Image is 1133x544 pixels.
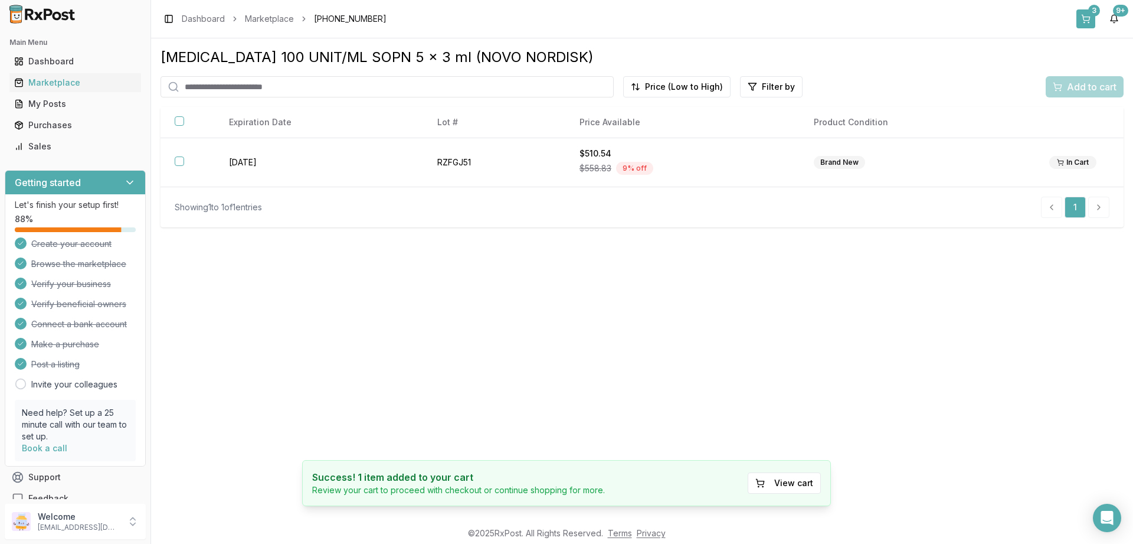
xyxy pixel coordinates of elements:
[1105,9,1124,28] button: 9+
[1093,504,1121,532] div: Open Intercom Messenger
[31,318,127,330] span: Connect a bank account
[245,13,294,25] a: Marketplace
[31,278,111,290] span: Verify your business
[9,93,141,115] a: My Posts
[748,473,821,494] button: View cart
[5,5,80,24] img: RxPost Logo
[5,95,146,113] button: My Posts
[14,141,136,152] div: Sales
[14,56,136,67] div: Dashboard
[31,298,126,310] span: Verify beneficial owners
[423,138,565,187] td: RZFGJ51
[645,81,723,93] span: Price (Low to High)
[5,73,146,92] button: Marketplace
[14,77,136,89] div: Marketplace
[1076,9,1095,28] button: 3
[9,72,141,93] a: Marketplace
[28,493,68,504] span: Feedback
[1088,5,1100,17] div: 3
[608,528,632,538] a: Terms
[161,48,1124,67] div: [MEDICAL_DATA] 100 UNIT/ML SOPN 5 x 3 ml (NOVO NORDISK)
[31,338,99,350] span: Make a purchase
[31,379,117,390] a: Invite your colleagues
[800,107,1035,138] th: Product Condition
[565,107,800,138] th: Price Available
[9,136,141,157] a: Sales
[9,51,141,72] a: Dashboard
[14,119,136,131] div: Purchases
[1065,197,1086,218] a: 1
[38,511,120,523] p: Welcome
[637,528,666,538] a: Privacy
[14,98,136,110] div: My Posts
[616,162,653,175] div: 9 % off
[623,76,731,97] button: Price (Low to High)
[215,107,423,138] th: Expiration Date
[5,137,146,156] button: Sales
[15,175,81,190] h3: Getting started
[182,13,225,25] a: Dashboard
[22,443,67,453] a: Book a call
[5,116,146,135] button: Purchases
[814,156,865,169] div: Brand New
[215,138,423,187] td: [DATE]
[1113,5,1128,17] div: 9+
[182,13,387,25] nav: breadcrumb
[31,238,112,250] span: Create your account
[579,148,785,159] div: $510.54
[9,115,141,136] a: Purchases
[312,484,605,496] p: Review your cart to proceed with checkout or continue shopping for more.
[579,162,611,174] span: $558.83
[31,359,80,370] span: Post a listing
[423,107,565,138] th: Lot #
[312,470,605,484] h4: Success! 1 item added to your cart
[38,523,120,532] p: [EMAIL_ADDRESS][DOMAIN_NAME]
[1041,197,1109,218] nav: pagination
[314,13,387,25] span: [PHONE_NUMBER]
[12,512,31,531] img: User avatar
[5,52,146,71] button: Dashboard
[5,467,146,488] button: Support
[9,38,141,47] h2: Main Menu
[740,76,803,97] button: Filter by
[5,488,146,509] button: Feedback
[762,81,795,93] span: Filter by
[22,407,129,442] p: Need help? Set up a 25 minute call with our team to set up.
[15,213,33,225] span: 88 %
[31,258,126,270] span: Browse the marketplace
[175,201,262,213] div: Showing 1 to 1 of 1 entries
[1049,156,1096,169] div: In Cart
[15,199,136,211] p: Let's finish your setup first!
